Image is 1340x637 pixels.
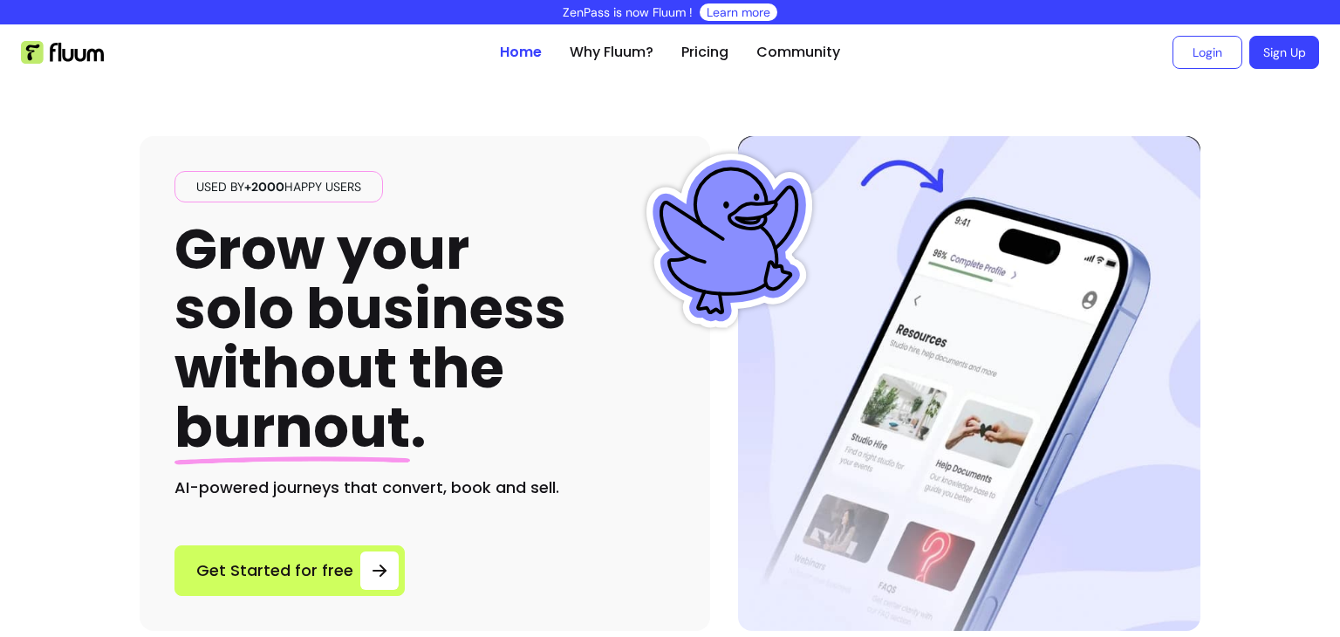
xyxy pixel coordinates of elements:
[189,178,368,195] span: Used by happy users
[681,42,728,63] a: Pricing
[21,41,104,64] img: Fluum Logo
[570,42,653,63] a: Why Fluum?
[1249,36,1319,69] a: Sign Up
[738,136,1200,631] img: Hero
[642,154,817,328] img: Fluum Duck sticker
[174,388,410,466] span: burnout
[1172,36,1242,69] a: Login
[756,42,840,63] a: Community
[500,42,542,63] a: Home
[196,558,353,583] span: Get Started for free
[174,220,566,458] h1: Grow your solo business without the .
[174,545,405,596] a: Get Started for free
[174,476,675,500] h2: AI-powered journeys that convert, book and sell.
[707,3,770,21] a: Learn more
[563,3,693,21] p: ZenPass is now Fluum !
[244,179,284,195] span: +2000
